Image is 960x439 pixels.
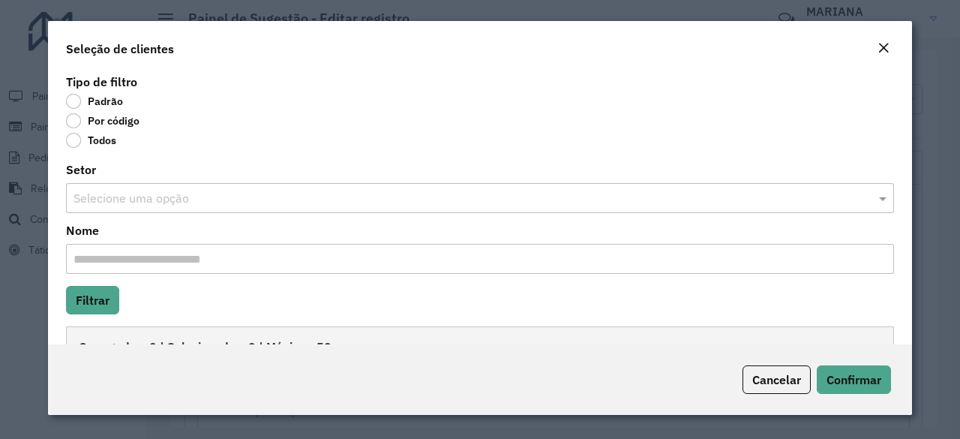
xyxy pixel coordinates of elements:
button: Filtrar [66,286,119,314]
label: Nome [66,221,99,239]
button: Cancelar [742,365,811,394]
div: Carregadas: 0 | Selecionadas: 0 | Máximo: 50 [66,326,894,365]
h4: Seleção de clientes [66,40,174,58]
span: Cancelar [752,372,801,387]
label: Por código [66,113,139,128]
label: Todos [66,133,116,148]
label: Padrão [66,94,123,109]
button: Close [873,39,894,59]
label: Setor [66,161,96,179]
label: Tipo de filtro [66,73,137,91]
em: Fechar [877,42,889,54]
span: Confirmar [826,372,881,387]
button: Confirmar [817,365,891,394]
